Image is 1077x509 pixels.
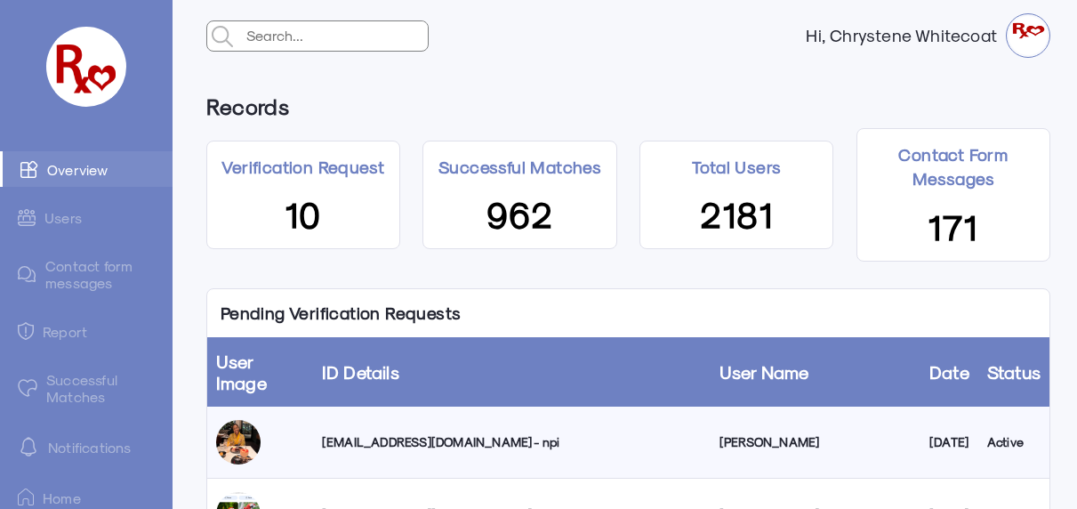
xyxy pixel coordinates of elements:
input: Search... [242,21,428,50]
div: [EMAIL_ADDRESS][DOMAIN_NAME] - npi [322,433,702,451]
strong: Hi, Chrystene Whitecoat [806,27,1006,44]
a: ID Details [322,361,399,383]
div: [DATE] [929,433,969,451]
p: Contact Form Messages [857,142,1049,191]
img: matched.svg [18,379,37,397]
div: Active [987,433,1041,451]
img: admin-ic-report.svg [18,322,34,340]
div: [PERSON_NAME] [719,433,912,451]
a: User Image [216,351,267,393]
a: Status [987,361,1041,383]
p: Successful Matches [438,155,601,179]
span: 962 [486,190,553,235]
span: 2181 [700,190,774,235]
a: User Name [719,361,809,383]
img: admin-ic-users.svg [18,209,36,226]
img: admin-search.svg [207,21,237,52]
span: 171 [928,203,978,247]
img: admin-ic-overview.svg [20,160,38,178]
span: 10 [285,190,321,235]
p: Pending Verification Requests [207,289,475,337]
a: Date [929,361,969,383]
h6: Records [206,85,289,128]
p: Total Users [692,155,781,179]
img: luqzy0elsadf89f4tsso.jpg [216,420,261,465]
img: admin-ic-contact-message.svg [18,266,36,283]
p: Verification Request [221,155,384,179]
img: notification-default-white.svg [18,436,39,457]
img: ic-home.png [18,489,34,506]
